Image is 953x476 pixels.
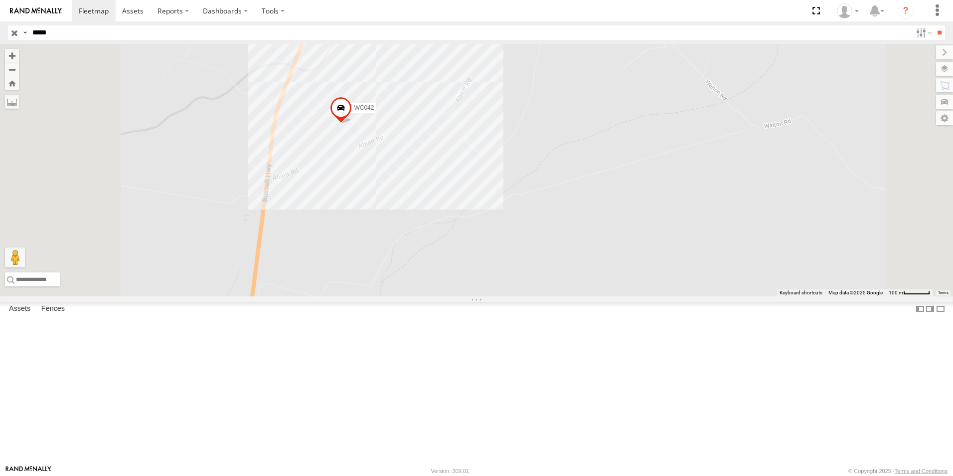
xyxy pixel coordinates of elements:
[431,468,469,474] div: Version: 309.01
[5,62,19,76] button: Zoom out
[5,247,25,267] button: Drag Pegman onto the map to open Street View
[848,468,948,474] div: © Copyright 2025 -
[36,302,70,316] label: Fences
[833,3,862,18] div: Graham Broom
[5,76,19,90] button: Zoom Home
[895,468,948,474] a: Terms and Conditions
[4,302,35,316] label: Assets
[915,302,925,316] label: Dock Summary Table to the Left
[5,466,51,476] a: Visit our Website
[828,290,883,295] span: Map data ©2025 Google
[898,3,914,19] i: ?
[21,25,29,40] label: Search Query
[780,289,822,296] button: Keyboard shortcuts
[925,302,935,316] label: Dock Summary Table to the Right
[912,25,934,40] label: Search Filter Options
[936,111,953,125] label: Map Settings
[936,302,946,316] label: Hide Summary Table
[5,95,19,109] label: Measure
[889,290,903,295] span: 100 m
[938,291,949,295] a: Terms (opens in new tab)
[354,105,374,112] span: WC042
[886,289,933,296] button: Map Scale: 100 m per 50 pixels
[10,7,62,14] img: rand-logo.svg
[5,49,19,62] button: Zoom in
